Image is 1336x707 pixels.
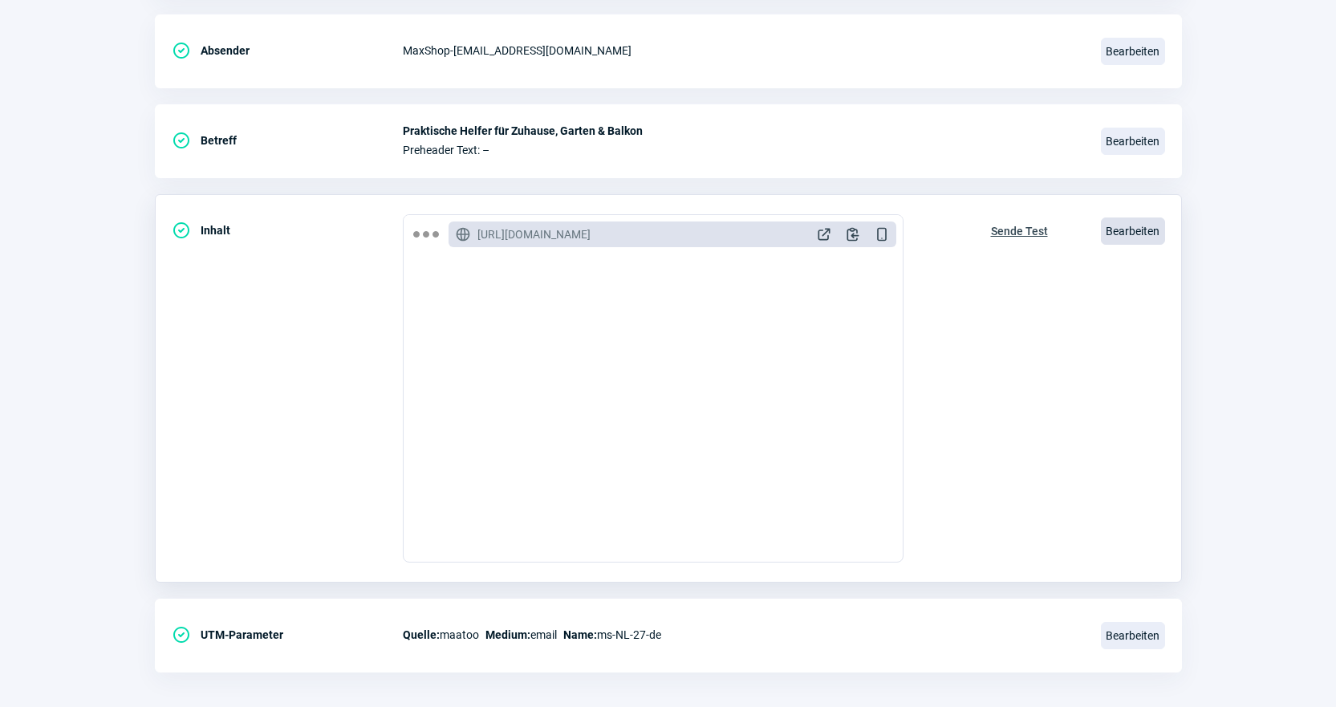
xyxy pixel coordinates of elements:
div: Absender [172,35,403,67]
span: Bearbeiten [1101,128,1165,155]
span: Bearbeiten [1101,38,1165,65]
span: Medium: [485,628,530,641]
div: Betreff [172,124,403,156]
div: Inhalt [172,214,403,246]
span: Praktische Helfer für Zuhause, Garten & Balkon [403,124,1082,137]
span: Bearbeiten [1101,217,1165,245]
div: MaxShop - [EMAIL_ADDRESS][DOMAIN_NAME] [403,35,1082,67]
span: ms-NL-27-de [563,625,661,644]
span: Quelle: [403,628,440,641]
span: Sende Test [991,218,1048,244]
span: Bearbeiten [1101,622,1165,649]
span: maatoo [403,625,479,644]
span: Name: [563,628,597,641]
button: Sende Test [974,214,1065,245]
div: UTM-Parameter [172,619,403,651]
span: email [485,625,557,644]
span: [URL][DOMAIN_NAME] [477,226,591,242]
span: Preheader Text: – [403,144,1082,156]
